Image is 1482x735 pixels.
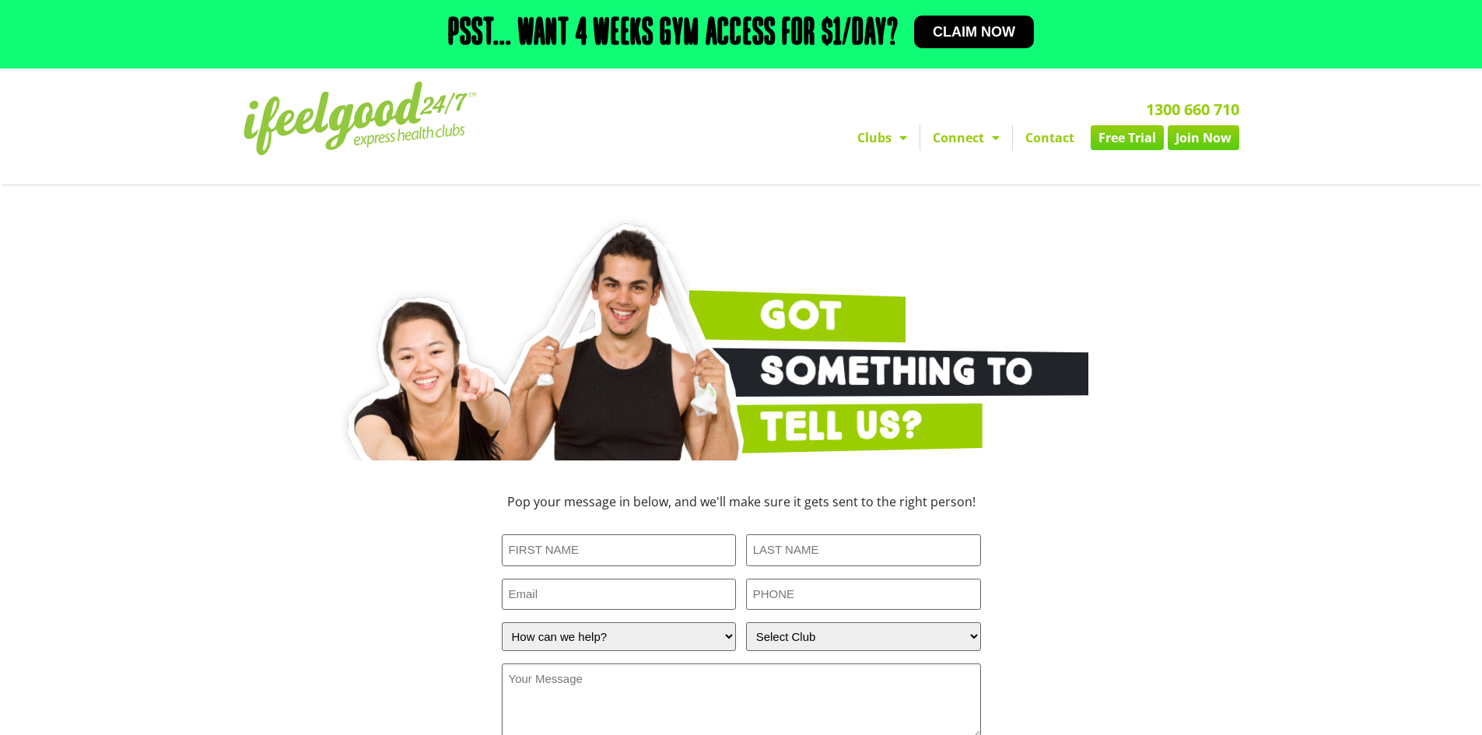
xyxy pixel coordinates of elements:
a: 1300 660 710 [1146,99,1239,120]
h2: Psst... Want 4 weeks gym access for $1/day? [448,16,899,53]
input: PHONE [746,579,981,611]
a: Clubs [845,125,920,150]
input: FIRST NAME [502,534,737,566]
span: Claim now [933,25,1015,39]
a: Free Trial [1091,125,1164,150]
h3: Pop your message in below, and we'll make sure it gets sent to the right person! [399,495,1084,508]
a: Claim now [914,16,1034,48]
nav: Menu [597,125,1239,150]
input: Email [502,579,737,611]
a: Join Now [1168,125,1239,150]
a: Connect [920,125,1012,150]
a: Contact [1013,125,1087,150]
input: LAST NAME [746,534,981,566]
